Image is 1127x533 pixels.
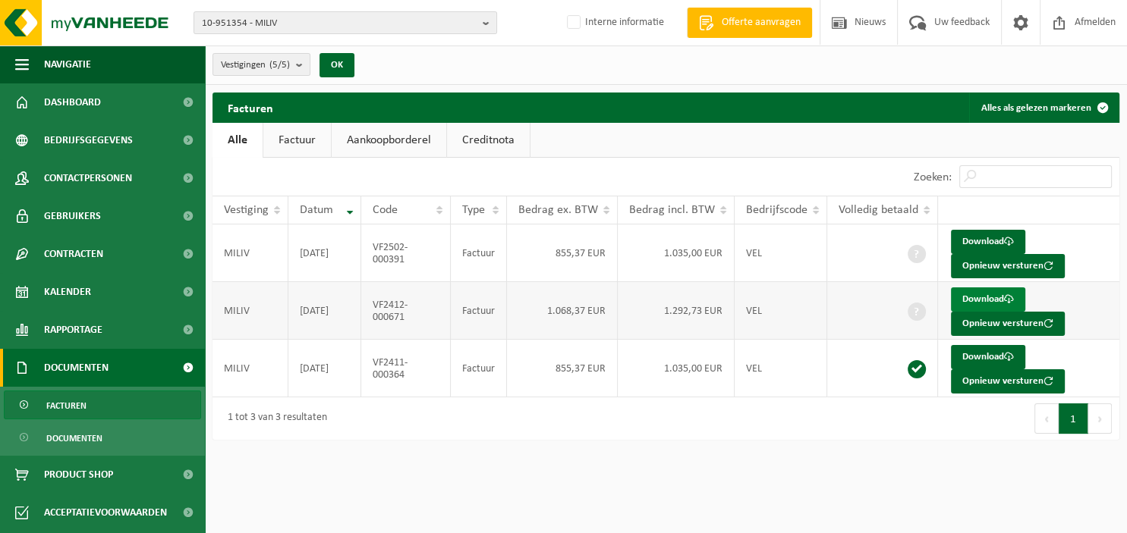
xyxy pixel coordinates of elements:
label: Interne informatie [564,11,664,34]
td: VF2412-000671 [361,282,451,340]
span: Offerte aanvragen [718,15,804,30]
span: Type [462,204,485,216]
span: Bedrag ex. BTW [518,204,598,216]
button: OK [320,53,354,77]
td: Factuur [451,282,507,340]
a: Offerte aanvragen [687,8,812,38]
td: MILIV [212,224,288,282]
span: Vestiging [224,204,269,216]
span: Vestigingen [221,54,290,77]
a: Factuur [263,123,331,158]
button: Alles als gelezen markeren [969,92,1118,123]
td: Factuur [451,224,507,282]
span: Gebruikers [44,197,101,235]
button: Previous [1034,403,1059,434]
td: 855,37 EUR [507,224,618,282]
span: Facturen [46,391,87,420]
span: Rapportage [44,311,102,349]
count: (5/5) [269,60,290,70]
td: Factuur [451,340,507,397]
td: VF2411-000364 [361,340,451,397]
td: [DATE] [288,282,361,340]
td: 855,37 EUR [507,340,618,397]
span: Dashboard [44,83,101,121]
a: Documenten [4,423,201,452]
a: Aankoopborderel [332,123,446,158]
label: Zoeken: [914,171,952,183]
span: Volledig betaald [839,204,918,216]
td: VEL [735,224,827,282]
button: Opnieuw versturen [951,312,1065,336]
a: Alle [212,123,263,158]
h2: Facturen [212,92,288,122]
span: Acceptatievoorwaarden [44,494,167,531]
td: 1.035,00 EUR [618,224,735,282]
td: VEL [735,282,827,340]
button: 10-951354 - MILIV [194,11,497,34]
span: Bedrijfsgegevens [44,121,133,159]
span: Documenten [46,424,102,453]
span: Navigatie [44,45,91,83]
span: Kalender [44,273,91,311]
button: Vestigingen(5/5) [212,53,310,76]
button: Opnieuw versturen [951,254,1065,278]
button: Opnieuw versturen [951,369,1065,393]
span: Bedrijfscode [746,204,807,216]
span: Code [373,204,398,216]
a: Creditnota [447,123,530,158]
span: Product Shop [44,456,113,494]
a: Facturen [4,390,201,419]
button: 1 [1059,403,1088,434]
span: Contracten [44,235,103,273]
td: MILIV [212,282,288,340]
span: Contactpersonen [44,159,132,197]
td: [DATE] [288,340,361,397]
div: 1 tot 3 van 3 resultaten [220,405,327,432]
span: Bedrag incl. BTW [629,204,715,216]
a: Download [951,345,1025,369]
td: VEL [735,340,827,397]
span: 10-951354 - MILIV [202,12,477,35]
button: Next [1088,403,1112,434]
a: Download [951,287,1025,312]
td: 1.292,73 EUR [618,282,735,340]
td: [DATE] [288,224,361,282]
a: Download [951,230,1025,254]
td: MILIV [212,340,288,397]
td: 1.035,00 EUR [618,340,735,397]
span: Datum [300,204,333,216]
span: Documenten [44,349,109,387]
td: VF2502-000391 [361,224,451,282]
td: 1.068,37 EUR [507,282,618,340]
